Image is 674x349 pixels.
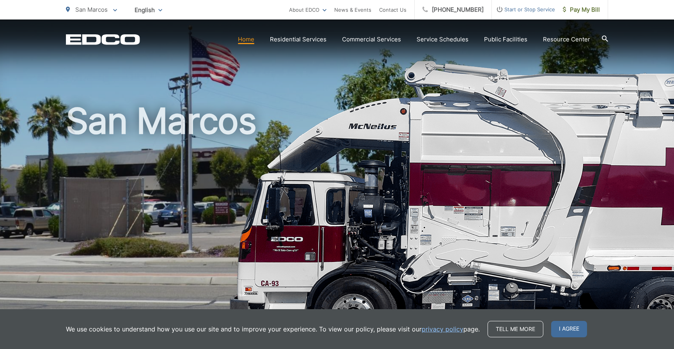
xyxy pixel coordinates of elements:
[488,321,543,337] a: Tell me more
[129,3,168,17] span: English
[484,35,527,44] a: Public Facilities
[422,324,463,334] a: privacy policy
[563,5,600,14] span: Pay My Bill
[270,35,326,44] a: Residential Services
[66,101,608,349] h1: San Marcos
[551,321,587,337] span: I agree
[66,324,480,334] p: We use cookies to understand how you use our site and to improve your experience. To view our pol...
[289,5,326,14] a: About EDCO
[75,6,108,13] span: San Marcos
[238,35,254,44] a: Home
[543,35,590,44] a: Resource Center
[379,5,406,14] a: Contact Us
[417,35,468,44] a: Service Schedules
[66,34,140,45] a: EDCD logo. Return to the homepage.
[342,35,401,44] a: Commercial Services
[334,5,371,14] a: News & Events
